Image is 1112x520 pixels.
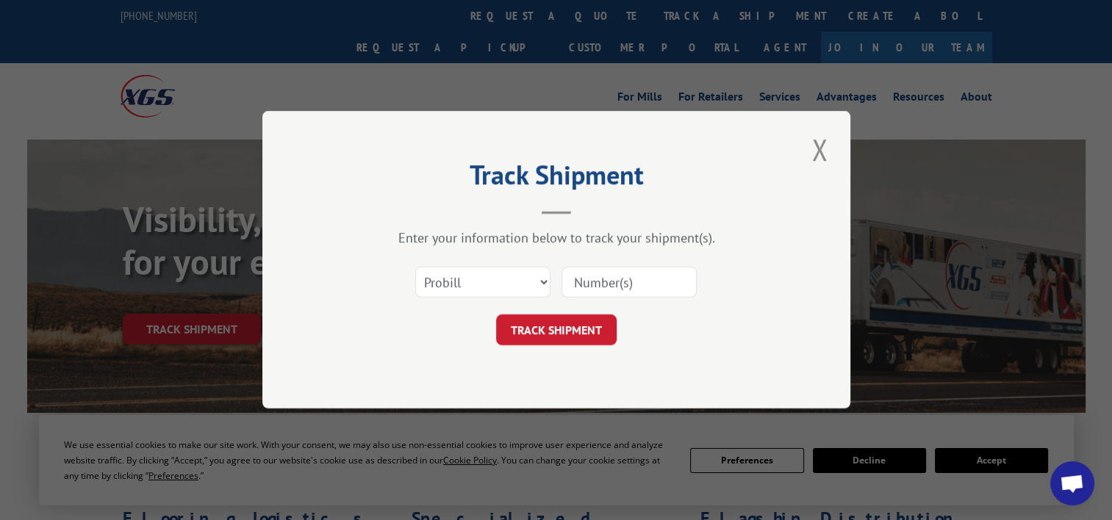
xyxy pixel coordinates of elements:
[336,230,777,247] div: Enter your information below to track your shipment(s).
[562,267,697,298] input: Number(s)
[336,165,777,192] h2: Track Shipment
[1050,461,1094,505] a: Open chat
[807,129,832,170] button: Close modal
[496,315,617,346] button: TRACK SHIPMENT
